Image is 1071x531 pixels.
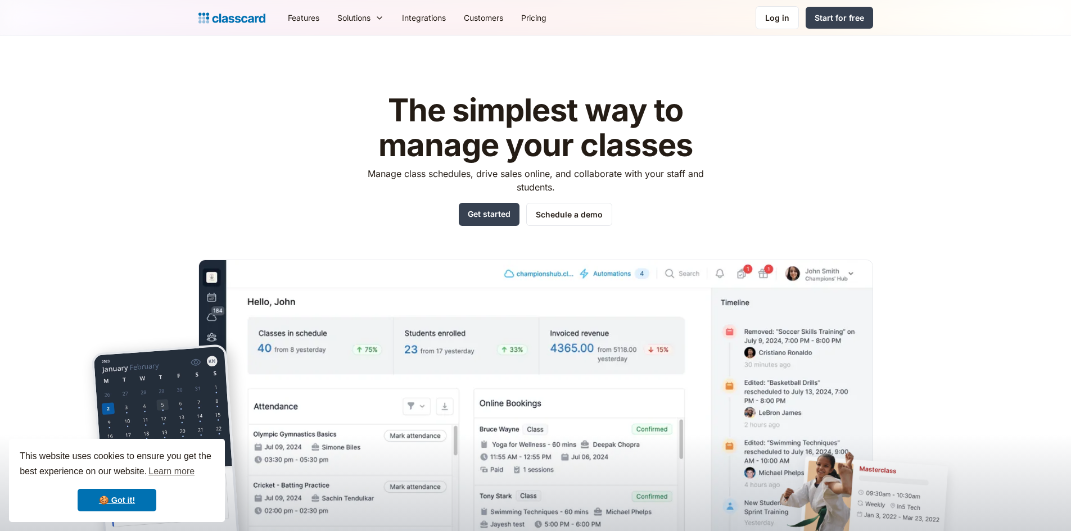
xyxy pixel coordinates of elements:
a: Customers [455,5,512,30]
a: Log in [756,6,799,29]
a: dismiss cookie message [78,489,156,511]
a: Get started [459,203,519,226]
h1: The simplest way to manage your classes [357,93,714,162]
a: Start for free [806,7,873,29]
a: learn more about cookies [147,463,196,480]
a: Pricing [512,5,555,30]
div: cookieconsent [9,439,225,522]
div: Solutions [328,5,393,30]
a: Features [279,5,328,30]
div: Log in [765,12,789,24]
a: Schedule a demo [526,203,612,226]
div: Solutions [337,12,370,24]
div: Start for free [815,12,864,24]
span: This website uses cookies to ensure you get the best experience on our website. [20,450,214,480]
a: Integrations [393,5,455,30]
p: Manage class schedules, drive sales online, and collaborate with your staff and students. [357,167,714,194]
a: home [198,10,265,26]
